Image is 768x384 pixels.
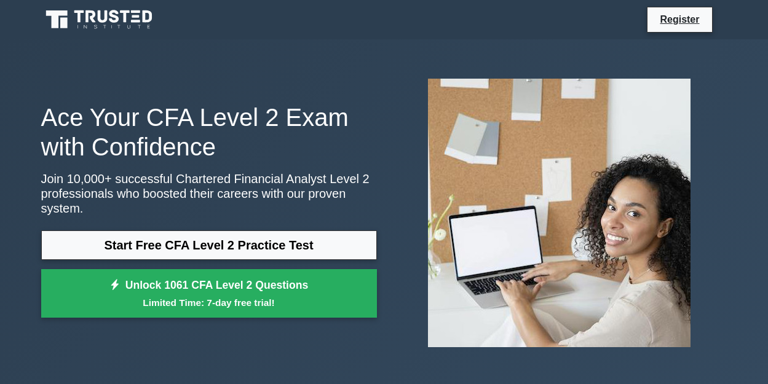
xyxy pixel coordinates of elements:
p: Join 10,000+ successful Chartered Financial Analyst Level 2 professionals who boosted their caree... [41,171,377,216]
small: Limited Time: 7-day free trial! [57,296,362,310]
h1: Ace Your CFA Level 2 Exam with Confidence [41,103,377,162]
a: Register [652,12,707,27]
a: Start Free CFA Level 2 Practice Test [41,230,377,260]
a: Unlock 1061 CFA Level 2 QuestionsLimited Time: 7-day free trial! [41,269,377,318]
